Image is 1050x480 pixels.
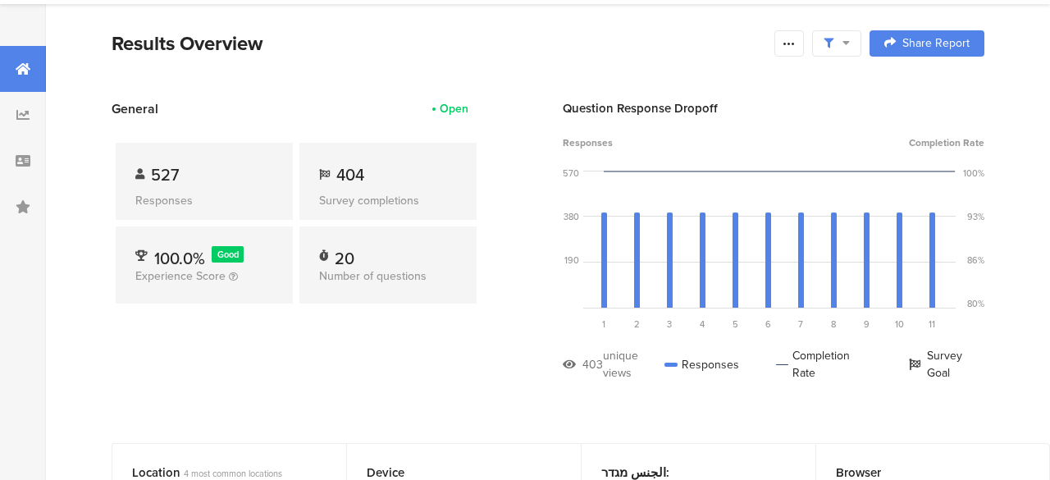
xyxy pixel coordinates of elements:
[765,318,771,331] span: 6
[831,318,836,331] span: 8
[634,318,640,331] span: 2
[776,347,872,382] div: Completion Rate
[963,167,984,180] div: 100%
[563,99,984,117] div: Question Response Dropoff
[967,254,984,267] div: 86%
[864,318,870,331] span: 9
[895,318,904,331] span: 10
[135,267,226,285] span: Experience Score
[319,267,427,285] span: Number of questions
[319,192,457,209] div: Survey completions
[564,210,579,223] div: 380
[440,100,468,117] div: Open
[902,38,970,49] span: Share Report
[909,135,984,150] span: Completion Rate
[564,254,579,267] div: 190
[700,318,705,331] span: 4
[733,318,738,331] span: 5
[909,347,984,382] div: Survey Goal
[798,318,803,331] span: 7
[929,318,935,331] span: 11
[336,162,364,187] span: 404
[667,318,672,331] span: 3
[967,297,984,310] div: 80%
[184,467,282,480] span: 4 most common locations
[603,347,664,382] div: unique views
[112,99,158,118] span: General
[602,318,605,331] span: 1
[217,248,239,261] span: Good
[151,162,179,187] span: 527
[154,246,205,271] span: 100.0%
[563,135,613,150] span: Responses
[112,29,766,58] div: Results Overview
[335,246,354,263] div: 20
[135,192,273,209] div: Responses
[664,347,739,382] div: Responses
[563,167,579,180] div: 570
[967,210,984,223] div: 93%
[582,356,603,373] div: 403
